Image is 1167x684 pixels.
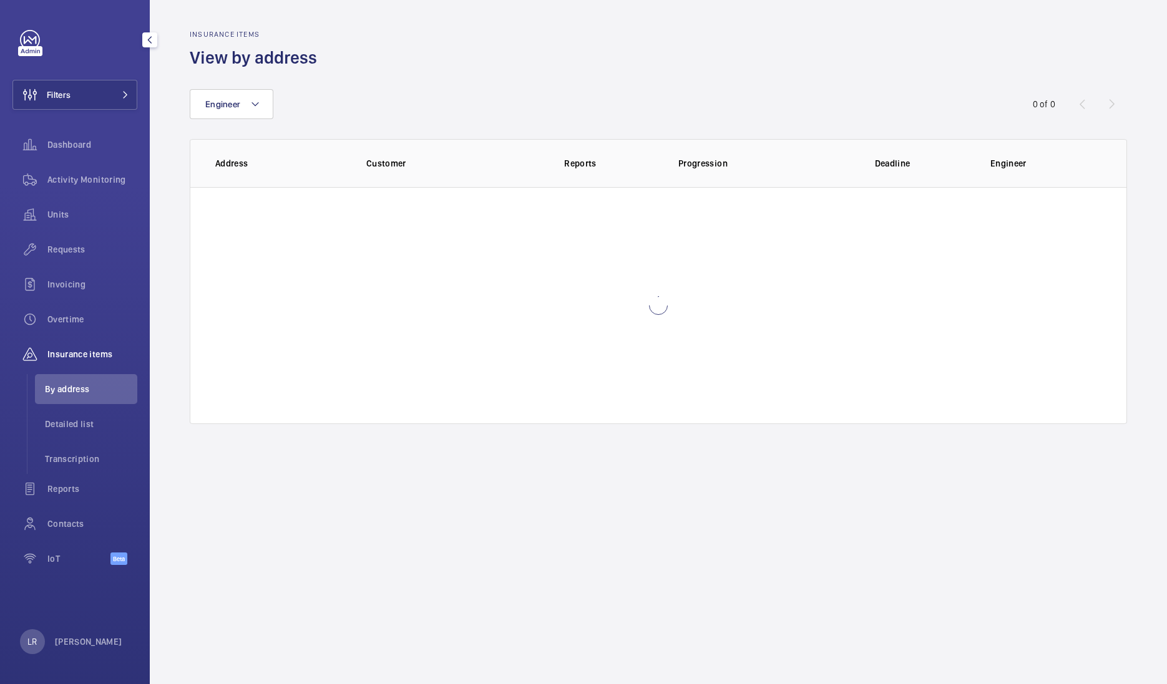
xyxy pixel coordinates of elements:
[47,208,137,221] span: Units
[47,552,110,565] span: IoT
[47,173,137,186] span: Activity Monitoring
[47,278,137,291] span: Invoicing
[205,99,240,109] span: Engineer
[190,89,273,119] button: Engineer
[990,157,1101,170] p: Engineer
[1033,98,1055,110] div: 0 of 0
[678,157,814,170] p: Progression
[110,552,127,565] span: Beta
[47,138,137,151] span: Dashboard
[45,453,137,465] span: Transcription
[55,635,122,648] p: [PERSON_NAME]
[190,46,325,69] h1: View by address
[47,89,71,101] span: Filters
[823,157,962,170] p: Deadline
[511,157,650,170] p: Reports
[47,348,137,360] span: Insurance items
[215,157,346,170] p: Address
[47,518,137,530] span: Contacts
[190,30,325,39] h2: Insurance items
[47,483,137,495] span: Reports
[366,157,502,170] p: Customer
[47,243,137,256] span: Requests
[27,635,37,648] p: LR
[45,418,137,430] span: Detailed list
[47,313,137,325] span: Overtime
[45,383,137,395] span: By address
[12,80,137,110] button: Filters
